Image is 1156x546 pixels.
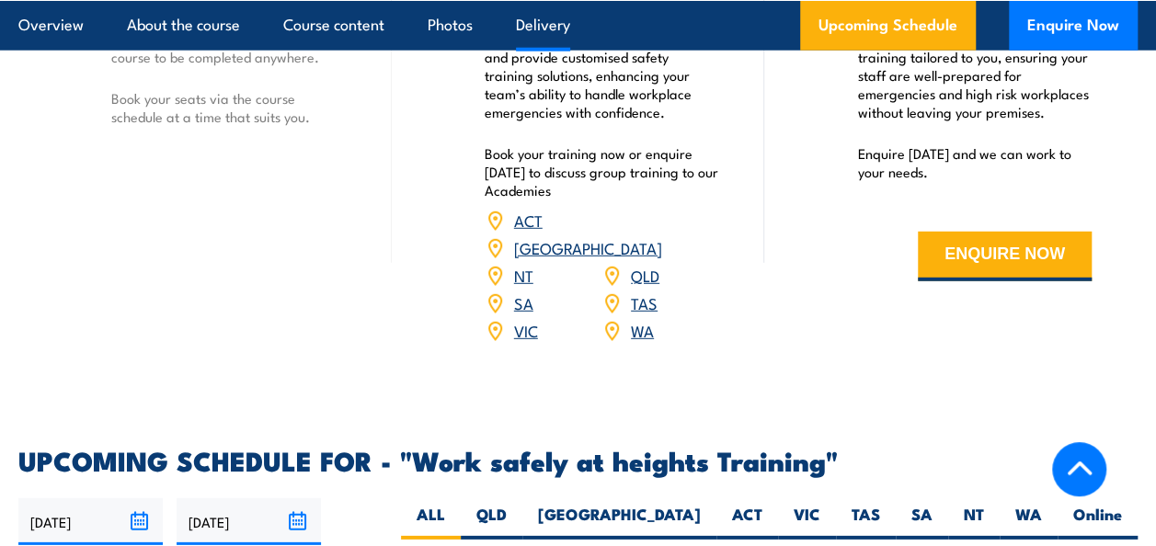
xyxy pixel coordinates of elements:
[111,89,346,126] p: Book your seats via the course schedule at a time that suits you.
[778,504,836,540] label: VIC
[18,448,1138,472] h2: UPCOMING SCHEDULE FOR - "Work safely at heights Training"
[522,504,716,540] label: [GEOGRAPHIC_DATA]
[857,144,1092,181] p: Enquire [DATE] and we can work to your needs.
[631,319,654,341] a: WA
[948,504,1000,540] label: NT
[631,291,658,313] a: TAS
[514,264,533,286] a: NT
[896,504,948,540] label: SA
[836,504,896,540] label: TAS
[1058,504,1138,540] label: Online
[514,291,533,313] a: SA
[631,264,659,286] a: QLD
[918,232,1092,281] button: ENQUIRE NOW
[177,498,321,545] input: To date
[485,144,719,199] p: Book your training now or enquire [DATE] to discuss group training to our Academies
[514,209,543,231] a: ACT
[461,504,522,540] label: QLD
[401,504,461,540] label: ALL
[485,29,719,121] p: Our Academies are located nationally and provide customised safety training solutions, enhancing ...
[514,319,538,341] a: VIC
[857,29,1092,121] p: We offer convenient nationwide training tailored to you, ensuring your staff are well-prepared fo...
[514,236,662,258] a: [GEOGRAPHIC_DATA]
[716,504,778,540] label: ACT
[1000,504,1058,540] label: WA
[18,498,163,545] input: From date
